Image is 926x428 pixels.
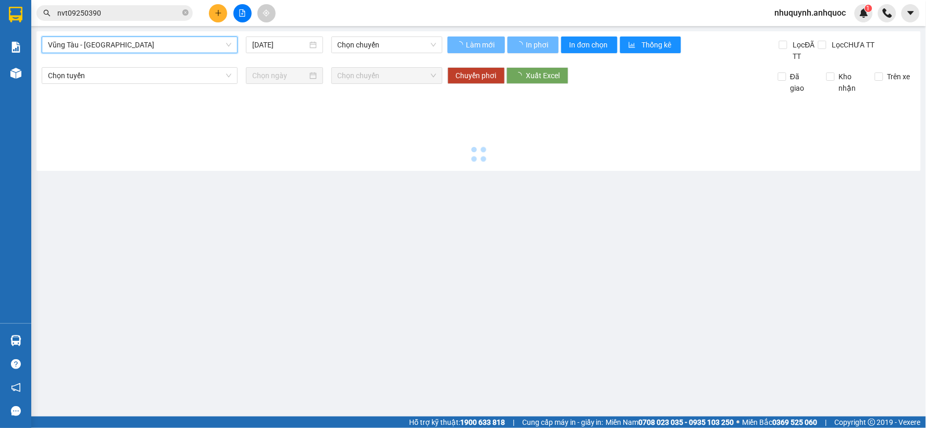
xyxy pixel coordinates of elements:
sup: 1 [865,5,872,12]
button: Chuyển phơi [448,67,505,84]
span: | [513,417,514,428]
span: Làm mới [466,39,497,51]
strong: 1900 633 818 [460,418,505,426]
span: Cung cấp máy in - giấy in: [522,417,603,428]
span: Miền Nam [606,417,734,428]
span: Chọn chuyến [338,68,436,83]
span: message [11,406,21,416]
span: close-circle [182,9,189,16]
strong: 0708 023 035 - 0935 103 250 [639,418,734,426]
span: search [43,9,51,17]
span: loading [456,41,465,48]
span: 1 [867,5,870,12]
span: notification [11,383,21,393]
span: In đơn chọn [570,39,610,51]
button: caret-down [902,4,920,22]
button: Làm mới [448,36,505,53]
button: In phơi [508,36,559,53]
span: aim [263,9,270,17]
span: bar-chart [628,41,637,50]
button: aim [257,4,276,22]
span: Thống kê [641,39,673,51]
img: warehouse-icon [10,335,21,346]
span: Hỗ trợ kỹ thuật: [409,417,505,428]
span: Lọc ĐÃ TT [789,39,818,62]
span: question-circle [11,359,21,369]
input: Tìm tên, số ĐT hoặc mã đơn [57,7,180,19]
span: Kho nhận [835,71,867,94]
span: Trên xe [883,71,915,82]
button: bar-chartThống kê [620,36,681,53]
img: solution-icon [10,42,21,53]
img: icon-new-feature [859,8,869,18]
span: Chọn chuyến [338,37,436,53]
span: In phơi [526,39,550,51]
button: Xuất Excel [507,67,569,84]
span: Đã giao [786,71,819,94]
input: Chọn ngày [252,39,307,51]
img: phone-icon [883,8,892,18]
button: file-add [233,4,252,22]
img: logo-vxr [9,7,22,22]
span: caret-down [906,8,916,18]
button: plus [209,4,227,22]
span: loading [516,41,525,48]
span: | [825,417,827,428]
span: Miền Bắc [743,417,818,428]
span: Vũng Tàu - Sân Bay [48,37,231,53]
span: file-add [239,9,246,17]
span: close-circle [182,8,189,18]
input: Chọn ngày [252,70,307,81]
img: warehouse-icon [10,68,21,79]
strong: 0369 525 060 [773,418,818,426]
button: In đơn chọn [561,36,618,53]
span: Chọn tuyến [48,68,231,83]
span: Lọc CHƯA TT [828,39,876,51]
span: nhuquynh.anhquoc [767,6,855,19]
span: copyright [868,419,875,426]
span: plus [215,9,222,17]
span: ⚪️ [737,420,740,424]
